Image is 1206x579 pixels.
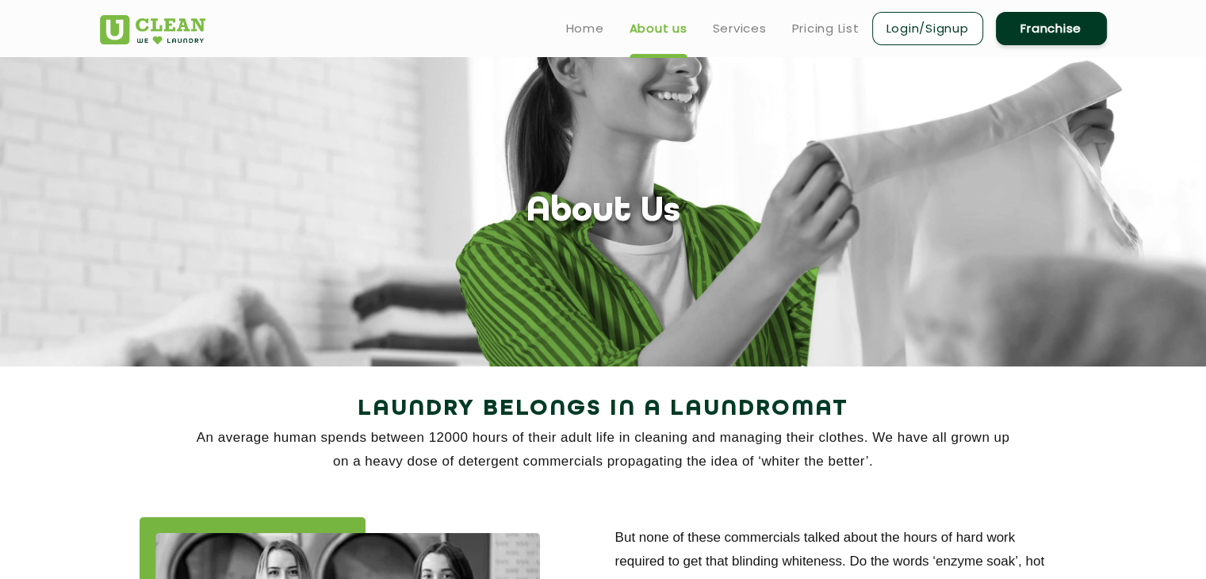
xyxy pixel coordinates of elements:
a: Pricing List [792,19,860,38]
a: About us [630,19,687,38]
img: UClean Laundry and Dry Cleaning [100,15,205,44]
a: Login/Signup [872,12,983,45]
a: Home [566,19,604,38]
h2: Laundry Belongs in a Laundromat [100,390,1107,428]
p: An average human spends between 12000 hours of their adult life in cleaning and managing their cl... [100,426,1107,474]
h1: About Us [526,192,680,232]
a: Franchise [996,12,1107,45]
a: Services [713,19,767,38]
